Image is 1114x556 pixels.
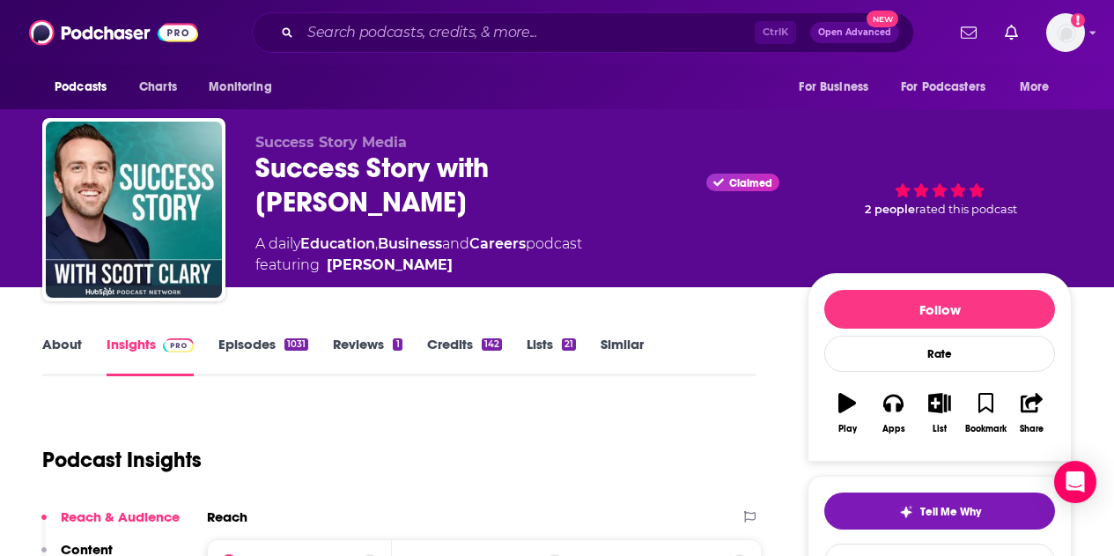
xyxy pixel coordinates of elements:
button: Play [824,382,870,445]
h2: Reach [207,508,247,525]
div: Play [838,424,857,434]
a: Episodes1031 [218,336,308,376]
div: A daily podcast [255,234,582,276]
p: Reach & Audience [61,508,180,525]
div: 1 [393,338,402,351]
a: Show notifications dropdown [954,18,984,48]
img: tell me why sparkle [899,505,913,519]
div: Bookmark [965,424,1007,434]
span: New [867,11,898,27]
span: Podcasts [55,75,107,100]
button: Share [1009,382,1055,445]
a: Business [378,235,442,252]
h1: Podcast Insights [42,447,202,473]
input: Search podcasts, credits, & more... [300,19,755,47]
div: 2 peoplerated this podcast [808,134,1072,244]
button: Show profile menu [1046,13,1085,52]
span: Charts [139,75,177,100]
div: List [933,424,947,434]
a: Credits142 [427,336,502,376]
span: Logged in as HavasFormulab2b [1046,13,1085,52]
div: [PERSON_NAME] [327,255,453,276]
button: Open AdvancedNew [810,22,899,43]
div: Rate [824,336,1055,372]
a: InsightsPodchaser Pro [107,336,194,376]
span: Claimed [729,179,772,188]
button: Follow [824,290,1055,329]
span: featuring [255,255,582,276]
span: For Podcasters [901,75,985,100]
span: and [442,235,469,252]
button: Bookmark [963,382,1008,445]
img: Success Story with Scott D. Clary [46,122,222,298]
a: Show notifications dropdown [998,18,1025,48]
img: User Profile [1046,13,1085,52]
div: 1031 [284,338,308,351]
div: 21 [562,338,576,351]
button: open menu [786,70,890,104]
div: Apps [882,424,905,434]
div: 142 [482,338,502,351]
div: Share [1020,424,1044,434]
button: tell me why sparkleTell Me Why [824,493,1055,530]
button: Apps [870,382,916,445]
div: Open Intercom Messenger [1054,461,1096,503]
button: open menu [1007,70,1072,104]
img: Podchaser - Follow, Share and Rate Podcasts [29,16,198,49]
span: Monitoring [209,75,271,100]
button: open menu [196,70,294,104]
a: Charts [128,70,188,104]
span: For Business [799,75,868,100]
a: Careers [469,235,526,252]
div: Search podcasts, credits, & more... [252,12,914,53]
button: Reach & Audience [41,508,180,541]
img: Podchaser Pro [163,338,194,352]
svg: Add a profile image [1071,13,1085,27]
button: open menu [42,70,129,104]
a: Education [300,235,375,252]
button: open menu [889,70,1011,104]
a: Lists21 [527,336,576,376]
span: , [375,235,378,252]
span: Tell Me Why [920,505,981,519]
a: About [42,336,82,376]
span: 2 people [865,203,915,216]
span: rated this podcast [915,203,1017,216]
button: List [917,382,963,445]
span: Success Story Media [255,134,407,151]
span: Ctrl K [755,21,796,44]
a: Similar [601,336,644,376]
span: Open Advanced [818,28,891,37]
a: Reviews1 [333,336,402,376]
span: More [1020,75,1050,100]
